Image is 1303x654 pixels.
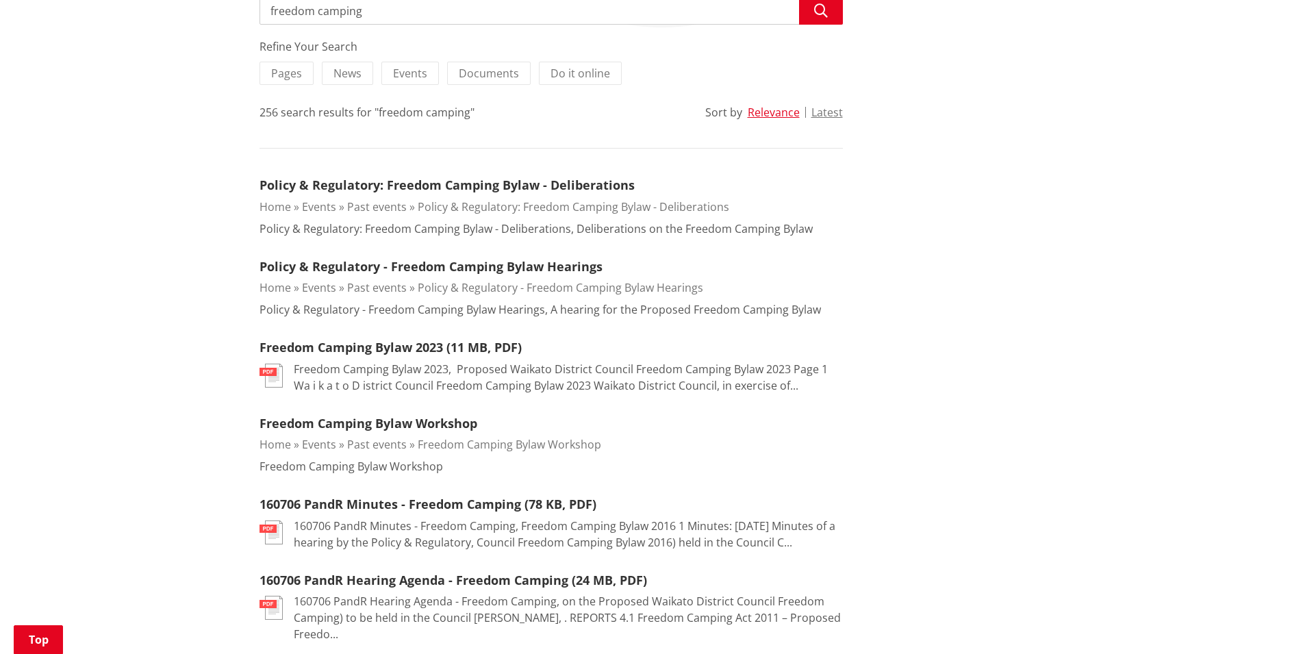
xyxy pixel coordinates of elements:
[551,66,610,81] span: Do it online
[260,104,475,121] div: 256 search results for "freedom camping"
[302,437,336,452] a: Events
[302,199,336,214] a: Events
[260,301,821,318] p: Policy & Regulatory - Freedom Camping Bylaw Hearings, A hearing for the Proposed Freedom Camping ...
[260,437,291,452] a: Home
[302,280,336,295] a: Events
[260,280,291,295] a: Home
[260,38,843,55] div: Refine Your Search
[260,221,813,237] p: Policy & Regulatory: Freedom Camping Bylaw - Deliberations, Deliberations on the Freedom Camping ...
[271,66,302,81] span: Pages
[333,66,362,81] span: News
[418,280,703,295] a: Policy & Regulatory - Freedom Camping Bylaw Hearings
[347,199,407,214] a: Past events
[260,572,647,588] a: 160706 PandR Hearing Agenda - Freedom Camping (24 MB, PDF)
[705,104,742,121] div: Sort by
[260,339,522,355] a: Freedom Camping Bylaw 2023 (11 MB, PDF)
[294,593,843,642] p: 160706 PandR Hearing Agenda - Freedom Camping, on the Proposed Waikato District Council Freedom C...
[418,199,729,214] a: Policy & Regulatory: Freedom Camping Bylaw - Deliberations
[459,66,519,81] span: Documents
[260,177,635,193] a: Policy & Regulatory: Freedom Camping Bylaw - Deliberations
[748,106,800,118] button: Relevance
[260,520,283,544] img: document-pdf.svg
[260,496,596,512] a: 160706 PandR Minutes - Freedom Camping (78 KB, PDF)
[811,106,843,118] button: Latest
[260,364,283,388] img: document-pdf.svg
[14,625,63,654] a: Top
[260,199,291,214] a: Home
[347,437,407,452] a: Past events
[260,596,283,620] img: document-pdf.svg
[294,361,843,394] p: Freedom Camping Bylaw 2023, ﻿ Proposed Waikato District Council Freedom Camping Bylaw 2023 Page 1...
[393,66,427,81] span: Events
[1240,596,1289,646] iframe: Messenger Launcher
[418,437,601,452] a: Freedom Camping Bylaw Workshop
[260,415,477,431] a: Freedom Camping Bylaw Workshop
[294,518,843,551] p: 160706 PandR Minutes - Freedom Camping, Freedom Camping Bylaw 2016 1 Minutes: [DATE] Minutes of a...
[347,280,407,295] a: Past events
[260,458,443,475] p: Freedom Camping Bylaw Workshop
[260,258,603,275] a: Policy & Regulatory - Freedom Camping Bylaw Hearings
